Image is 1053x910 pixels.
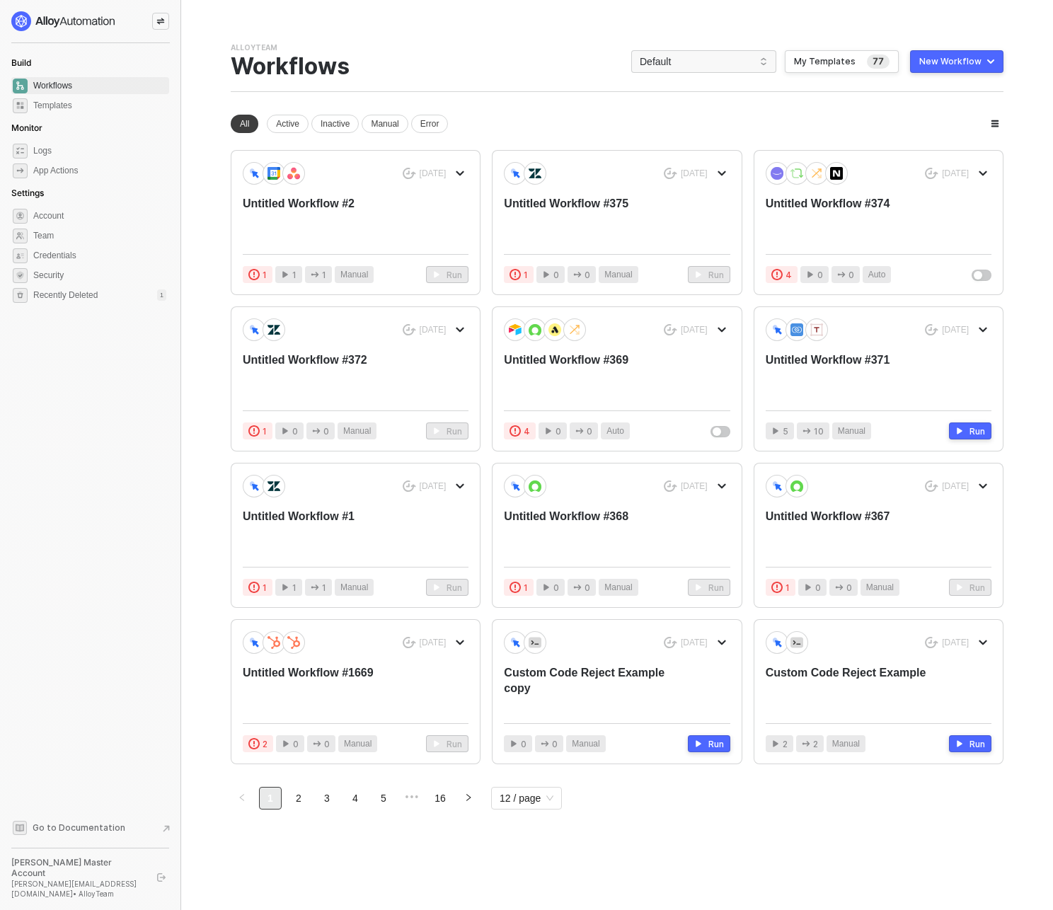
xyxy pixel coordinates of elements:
[13,79,28,93] span: dashboard
[420,324,447,336] div: [DATE]
[323,425,329,438] span: 0
[287,636,300,649] img: icon
[457,787,480,810] li: Next Page
[766,196,946,243] div: Untitled Workflow #374
[345,788,366,809] a: 4
[509,480,522,492] img: icon
[403,480,416,493] span: icon-success-page
[573,583,582,592] span: icon-app-actions
[925,168,938,180] span: icon-success-page
[604,581,632,594] span: Manual
[243,196,423,243] div: Untitled Workflow #2
[33,97,166,114] span: Templates
[867,54,890,69] span: 77
[681,324,708,336] div: [DATE]
[783,425,788,438] span: 5
[11,819,170,836] a: Knowledge Base
[664,480,677,493] span: icon-success-page
[457,787,480,810] button: right
[248,323,260,335] img: icon
[771,323,783,335] img: icon
[403,324,416,336] span: icon-success-page
[529,480,541,492] img: icon
[790,636,803,649] img: icon
[815,581,821,594] span: 0
[13,268,28,283] span: security
[292,581,297,594] span: 1
[969,425,985,437] div: Run
[681,168,708,180] div: [DATE]
[11,57,31,68] span: Build
[411,115,449,133] div: Error
[817,268,823,282] span: 0
[429,787,451,810] li: 16
[790,167,803,180] img: icon
[585,581,590,594] span: 0
[541,739,549,748] span: icon-app-actions
[925,480,938,493] span: icon-success-page
[231,42,277,53] div: AlloyTeam
[13,821,27,835] span: documentation
[585,268,590,282] span: 0
[664,324,677,336] span: icon-success-page
[790,323,803,336] img: icon
[287,167,300,180] img: icon
[552,737,558,751] span: 0
[401,787,423,807] span: •••
[548,323,561,336] img: icon
[263,737,267,751] span: 2
[313,739,321,748] span: icon-app-actions
[606,425,624,438] span: Auto
[529,167,541,180] img: icon
[500,788,553,809] span: 12 / page
[718,482,726,490] span: icon-arrow-down
[832,737,860,751] span: Manual
[311,583,319,592] span: icon-app-actions
[848,268,854,282] span: 0
[949,579,991,596] button: Run
[573,270,582,279] span: icon-app-actions
[524,425,530,438] span: 4
[231,53,350,80] div: Workflows
[340,268,368,282] span: Manual
[504,665,684,712] div: Custom Code Reject Example copy
[33,227,166,244] span: Team
[322,268,326,282] span: 1
[708,738,724,750] div: Run
[267,323,280,336] img: icon
[509,323,522,336] img: icon
[509,636,522,648] img: icon
[456,482,464,490] span: icon-arrow-down
[401,787,423,810] li: Next 5 Pages
[866,581,894,594] span: Manual
[267,167,280,180] img: icon
[553,268,559,282] span: 0
[420,637,447,649] div: [DATE]
[13,144,28,159] span: icon-logs
[403,168,416,180] span: icon-success-page
[553,581,559,594] span: 0
[238,793,246,802] span: left
[830,167,843,180] img: icon
[293,737,299,751] span: 0
[13,248,28,263] span: credentials
[456,169,464,178] span: icon-arrow-down
[11,11,169,31] a: logo
[771,636,783,648] img: icon
[587,425,592,438] span: 0
[33,267,166,284] span: Security
[11,879,144,899] div: [PERSON_NAME][EMAIL_ADDRESS][DOMAIN_NAME] • AlloyTeam
[362,115,408,133] div: Manual
[33,142,166,159] span: Logs
[33,77,166,94] span: Workflows
[979,326,987,334] span: icon-arrow-down
[529,636,541,649] img: icon
[464,793,473,802] span: right
[344,787,367,810] li: 4
[248,636,260,648] img: icon
[156,17,165,25] span: icon-swap
[426,579,468,596] button: Run
[324,737,330,751] span: 0
[33,247,166,264] span: Credentials
[786,581,790,594] span: 1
